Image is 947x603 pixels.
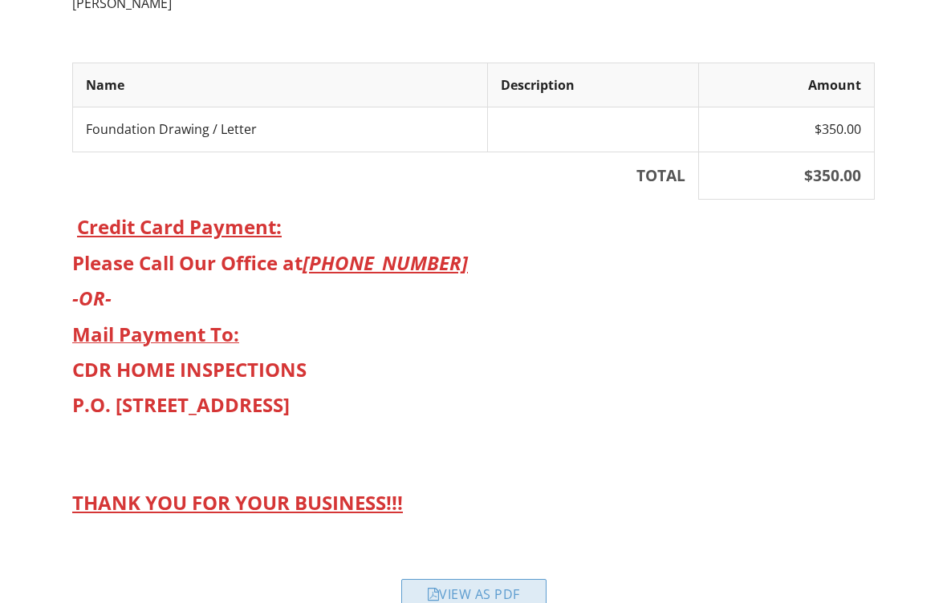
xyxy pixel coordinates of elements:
[699,152,875,200] th: $350.00
[488,63,699,107] th: Description
[73,152,699,200] th: TOTAL
[72,356,307,382] span: CDR HOME INSPECTIONS
[73,107,488,152] td: Foundation Drawing / Letter
[72,249,473,276] span: Please Call Our Office at
[72,391,290,418] span: P.O. [STREET_ADDRESS]
[699,63,875,107] th: Amount
[72,321,239,347] span: Mail Payment To:
[73,63,488,107] th: Name
[77,213,282,240] u: Credit Card Payment:
[72,489,403,516] u: THANK YOU FOR YOUR BUSINESS!!!
[699,107,875,152] td: $350.00
[72,285,112,311] em: -OR-
[303,249,468,276] u: [PHONE_NUMBER]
